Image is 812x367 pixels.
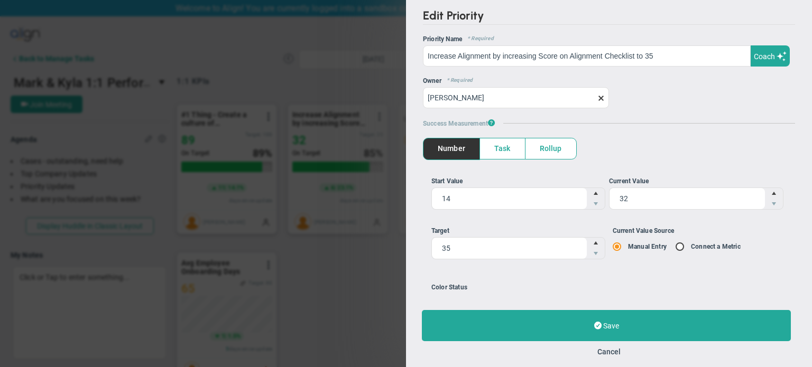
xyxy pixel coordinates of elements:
input: Search or Invite Team Members [423,87,609,108]
label: Connect a Metric [691,243,741,250]
label: Manual Entry [628,243,667,250]
span: Success Measurement [423,119,495,127]
div: Priority Name [423,35,795,43]
input: Current Value [610,188,765,209]
div: Color Status [431,284,650,291]
button: Cancel [597,347,621,356]
div: Current Value Source [613,226,787,236]
span: Decrease value [587,199,605,209]
span: Increase value [587,238,605,248]
span: Increase value [587,188,605,199]
div: Start Value [431,176,606,186]
h2: Edit Priority [423,8,795,25]
span: Increase value [765,188,783,199]
div: Current Value [609,176,783,186]
button: Save [422,310,791,341]
input: Target [432,238,587,259]
input: Start Value [432,188,587,209]
span: Save [603,322,619,330]
span: Rollup [525,138,576,159]
button: Coach [751,45,790,67]
span: Decrease value [765,199,783,209]
span: Number [423,138,479,159]
span: Decrease value [587,248,605,259]
span: Coach [754,52,775,61]
span: * Required [441,77,473,84]
div: Owner [423,77,795,84]
span: Task [480,138,525,159]
span: * Required [462,35,494,43]
div: Target [431,226,606,236]
span: clear [609,92,617,102]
